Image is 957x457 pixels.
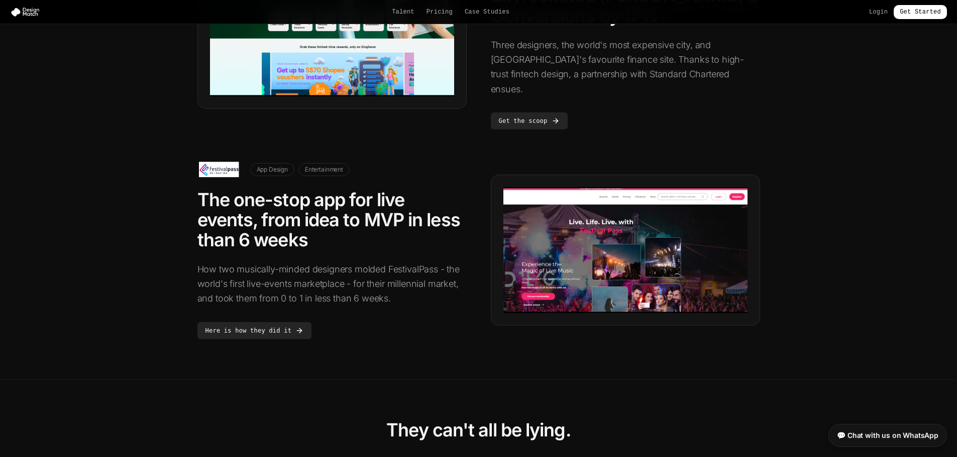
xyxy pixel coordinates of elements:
[298,163,350,176] span: Entertainment
[465,8,509,16] a: Case Studies
[197,325,312,335] a: Here is how they did it
[491,115,568,125] a: Get the scoop
[392,8,414,16] a: Talent
[197,162,242,178] img: FestivalPass
[197,322,312,339] a: Here is how they did it
[491,38,760,96] p: Three designers, the world's most expensive city, and [GEOGRAPHIC_DATA]'s favourite finance site....
[869,8,888,16] a: Login
[250,163,294,176] span: App Design
[503,187,748,314] img: FestivalPass Case Study
[10,7,44,17] img: Design Match
[828,424,947,447] a: 💬 Chat with us on WhatsApp
[427,8,453,16] a: Pricing
[197,190,467,250] h2: The one-stop app for live events, from idea to MVP in less than 6 weeks
[894,5,947,19] a: Get Started
[197,262,467,306] p: How two musically-minded designers molded FestivalPass - the world's first live-events marketplac...
[491,112,568,129] a: Get the scoop
[197,420,760,440] h2: They can't all be lying.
